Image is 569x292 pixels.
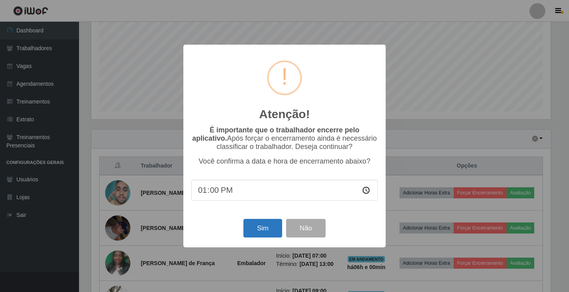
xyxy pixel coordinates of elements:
h2: Atenção! [259,107,310,121]
b: É importante que o trabalhador encerre pelo aplicativo. [192,126,359,142]
button: Sim [243,219,282,237]
p: Após forçar o encerramento ainda é necessário classificar o trabalhador. Deseja continuar? [191,126,378,151]
button: Não [286,219,325,237]
p: Você confirma a data e hora de encerramento abaixo? [191,157,378,166]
